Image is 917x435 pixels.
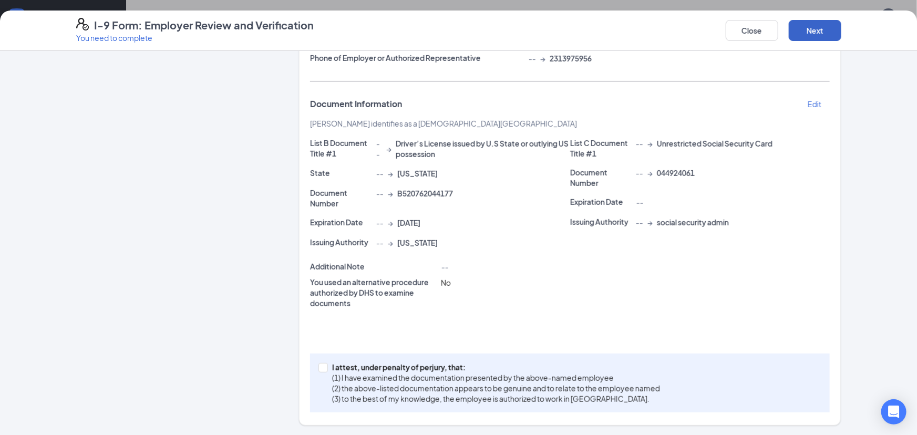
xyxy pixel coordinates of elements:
span: -- [376,217,384,228]
span: -- [376,138,382,159]
p: Phone of Employer or Authorized Representative [310,53,524,63]
p: Expiration Date [570,196,632,207]
span: [DATE] [397,217,420,228]
span: → [540,53,545,64]
p: Document Number [310,188,372,209]
span: -- [636,168,643,178]
span: -- [376,188,384,199]
h4: I-9 Form: Employer Review and Verification [94,18,314,33]
button: Close [726,20,778,41]
span: → [647,168,653,178]
span: B520762044177 [397,188,453,199]
p: (3) to the best of my knowledge, the employee is authorized to work in [GEOGRAPHIC_DATA]. [332,393,660,404]
span: → [647,217,653,227]
span: -- [529,53,536,64]
p: State [310,168,372,178]
p: You used an alternative procedure authorized by DHS to examine documents [310,277,437,308]
span: → [388,188,393,199]
p: Expiration Date [310,217,372,227]
span: → [386,143,391,154]
span: -- [376,168,384,179]
span: social security admin [657,217,729,227]
p: List C Document Title #1 [570,138,632,159]
span: -- [636,198,643,207]
svg: FormI9EVerifyIcon [76,18,89,30]
p: (1) I have examined the documentation presented by the above-named employee [332,372,660,383]
span: No [441,278,451,287]
p: I attest, under penalty of perjury, that: [332,362,660,372]
span: Driver’s License issued by U.S State or outlying US possession [396,138,570,159]
span: [US_STATE] [397,237,438,248]
div: Open Intercom Messenger [881,399,906,424]
span: → [388,168,393,179]
span: -- [441,262,448,272]
span: Document Information [310,99,402,109]
span: [PERSON_NAME] identifies as a [DEMOGRAPHIC_DATA][GEOGRAPHIC_DATA] [310,119,577,128]
p: Additional Note [310,261,437,272]
p: List B Document Title #1 [310,138,372,159]
button: Next [789,20,841,41]
span: -- [636,217,643,227]
p: (2) the above-listed documentation appears to be genuine and to relate to the employee named [332,383,660,393]
span: -- [636,138,643,149]
span: → [647,138,653,149]
span: → [388,217,393,228]
span: [US_STATE] [397,168,438,179]
p: You need to complete [76,33,314,43]
span: 044924061 [657,168,695,178]
span: 2313975956 [550,53,592,64]
span: -- [376,237,384,248]
p: Issuing Authority [570,216,632,227]
span: → [388,237,393,248]
p: Document Number [570,167,632,188]
p: Edit [808,99,821,109]
span: Unrestricted Social Security Card [657,138,772,149]
p: Issuing Authority [310,237,372,247]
